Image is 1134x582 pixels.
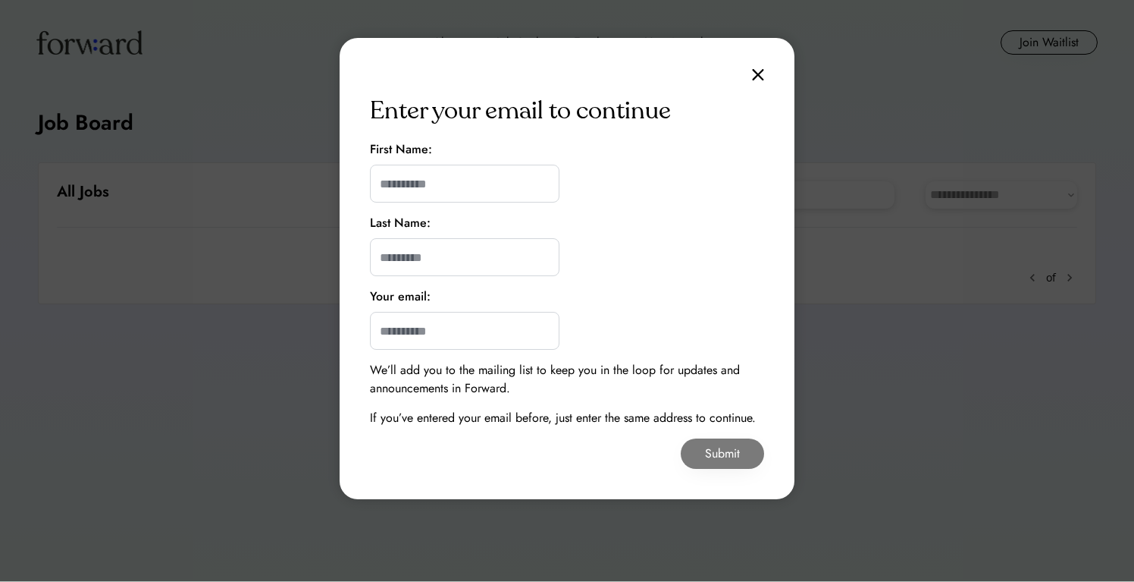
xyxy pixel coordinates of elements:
[752,68,764,81] img: close.svg
[370,214,431,232] div: Last Name:
[370,93,671,129] div: Enter your email to continue
[681,439,764,469] button: Submit
[370,140,432,159] div: First Name:
[370,288,431,306] div: Your email:
[370,409,756,427] div: If you’ve entered your email before, just enter the same address to continue.
[370,361,764,398] div: We’ll add you to the mailing list to keep you in the loop for updates and announcements in Forward.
